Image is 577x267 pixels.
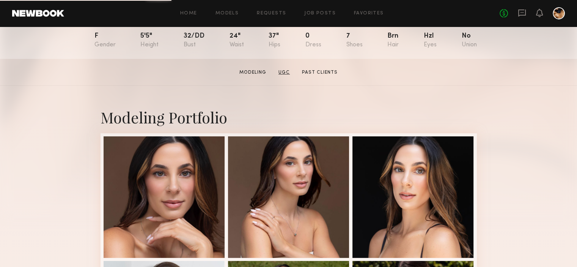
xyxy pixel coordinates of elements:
a: Favorites [354,11,384,16]
div: 5'5" [140,33,159,48]
div: 7 [346,33,362,48]
div: F [94,33,116,48]
a: Modeling [236,69,269,76]
a: Requests [257,11,286,16]
div: 37" [269,33,280,48]
a: Models [215,11,239,16]
div: No [461,33,476,48]
div: Modeling Portfolio [101,107,477,127]
a: Home [180,11,197,16]
div: 32/dd [184,33,204,48]
div: 24" [229,33,244,48]
div: Brn [387,33,399,48]
div: Hzl [424,33,437,48]
div: 0 [305,33,321,48]
a: Job Posts [304,11,336,16]
a: UGC [275,69,293,76]
a: Past Clients [299,69,341,76]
